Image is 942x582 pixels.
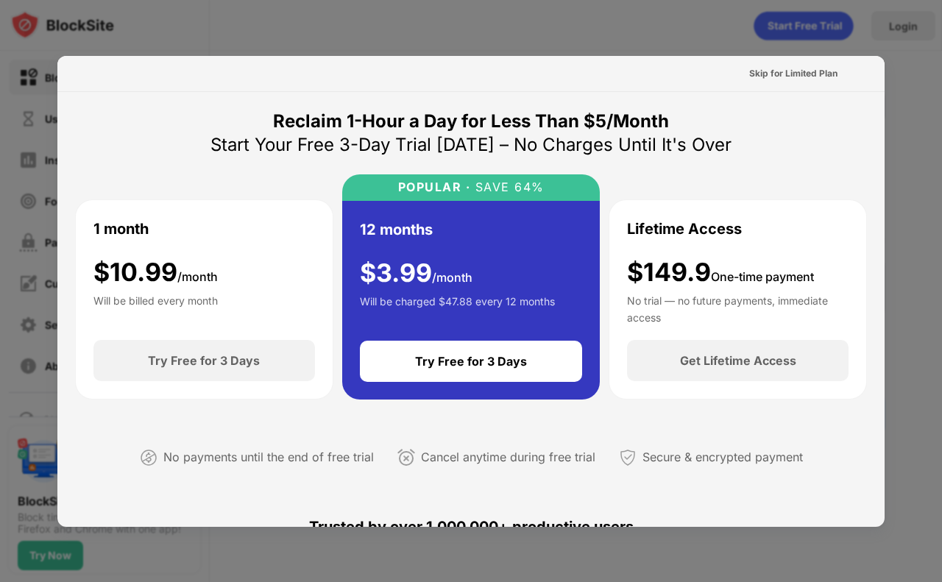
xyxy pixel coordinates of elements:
[360,258,472,288] div: $ 3.99
[627,293,849,322] div: No trial — no future payments, immediate access
[749,66,837,81] div: Skip for Limited Plan
[93,293,218,322] div: Will be billed every month
[397,449,415,466] img: cancel-anytime
[93,218,149,240] div: 1 month
[470,180,545,194] div: SAVE 64%
[398,180,471,194] div: POPULAR ·
[711,269,814,284] span: One-time payment
[680,353,796,368] div: Get Lifetime Access
[627,218,742,240] div: Lifetime Access
[415,354,527,369] div: Try Free for 3 Days
[210,133,732,157] div: Start Your Free 3-Day Trial [DATE] – No Charges Until It's Over
[627,258,814,288] div: $149.9
[642,447,803,468] div: Secure & encrypted payment
[421,447,595,468] div: Cancel anytime during free trial
[148,353,260,368] div: Try Free for 3 Days
[619,449,637,466] img: secured-payment
[75,491,867,562] div: Trusted by over 1,000,000+ productive users
[432,270,472,285] span: /month
[163,447,374,468] div: No payments until the end of free trial
[93,258,218,288] div: $ 10.99
[360,294,555,323] div: Will be charged $47.88 every 12 months
[273,110,669,133] div: Reclaim 1-Hour a Day for Less Than $5/Month
[140,449,157,466] img: not-paying
[360,219,433,241] div: 12 months
[177,269,218,284] span: /month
